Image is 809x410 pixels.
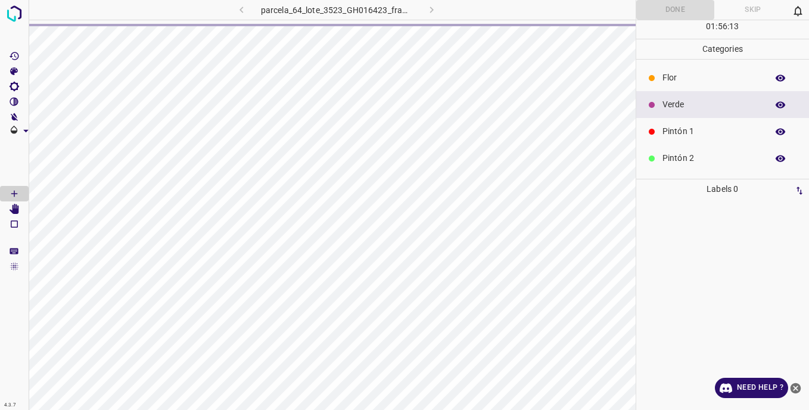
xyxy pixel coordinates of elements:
[706,20,715,33] p: 01
[662,125,761,138] p: Pintón 1
[662,72,761,84] p: Flor
[718,20,727,33] p: 56
[788,378,803,398] button: close-help
[706,20,739,39] div: : :
[715,378,788,398] a: Need Help ?
[640,179,806,199] p: Labels 0
[662,98,761,111] p: Verde
[729,20,739,33] p: 13
[662,152,761,164] p: Pintón 2
[261,3,413,20] h6: parcela_64_lote_3523_GH016423_frame_00215_208007.jpg
[4,3,25,24] img: logo
[1,400,19,410] div: 4.3.7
